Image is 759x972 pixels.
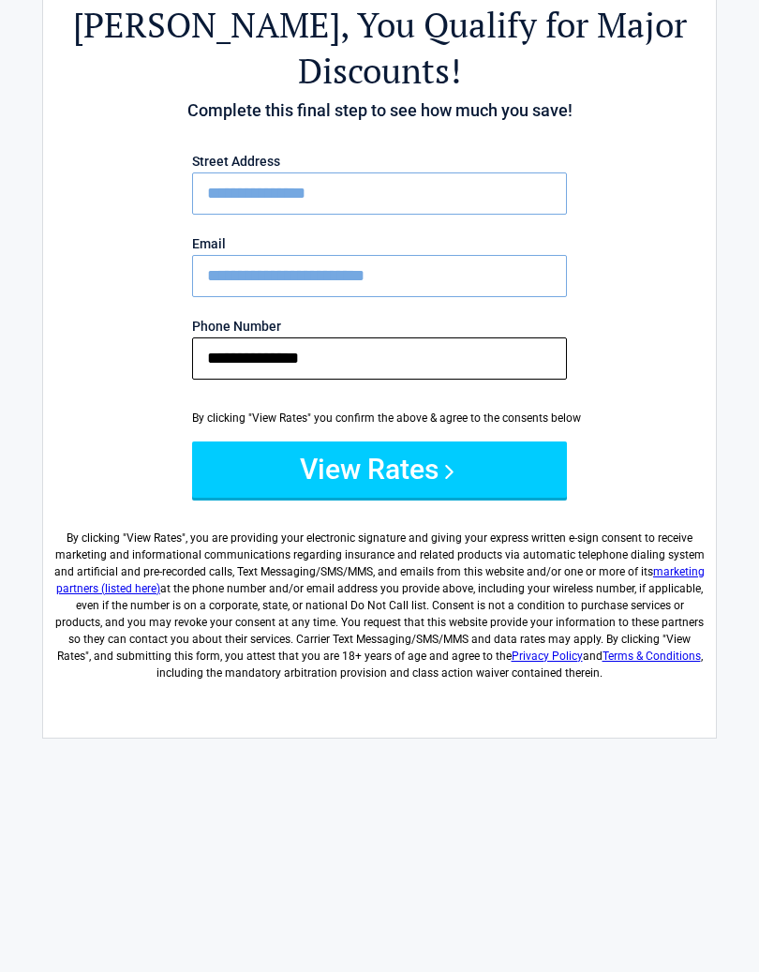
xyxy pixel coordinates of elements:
a: Privacy Policy [512,650,583,664]
a: marketing partners (listed here) [56,566,705,596]
label: Email [192,238,567,251]
h2: , You Qualify for Major Discounts! [52,3,707,95]
span: [PERSON_NAME] [73,3,340,49]
h4: Complete this final step to see how much you save! [52,99,707,124]
div: By clicking "View Rates" you confirm the above & agree to the consents below [192,411,567,427]
span: View Rates [126,532,182,546]
a: Terms & Conditions [603,650,701,664]
label: Phone Number [192,321,567,334]
label: By clicking " ", you are providing your electronic signature and giving your express written e-si... [52,516,707,682]
label: Street Address [192,156,567,169]
button: View Rates [192,442,567,499]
